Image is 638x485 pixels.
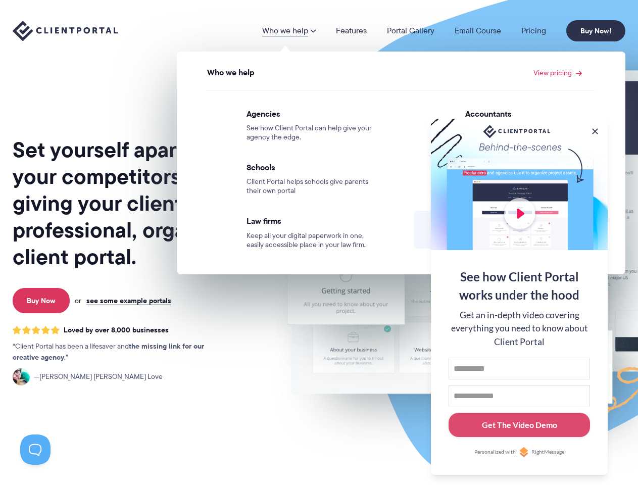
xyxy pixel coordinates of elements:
div: Get The Video Demo [482,419,557,431]
a: Portal Gallery [387,27,434,35]
img: Personalized with RightMessage [519,447,529,457]
a: Features [336,27,367,35]
span: See how Client Portal can help give your agency the edge. [247,124,376,142]
a: see some example portals [86,296,171,305]
div: See how Client Portal works under the hood [449,268,590,304]
a: See all our use cases [414,211,607,249]
a: Personalized withRightMessage [449,447,590,457]
a: Email Course [455,27,501,35]
span: Agencies [247,109,376,119]
span: Who we help [207,68,255,77]
h1: Set yourself apart from your competitors by giving your clients a professional, organized client ... [13,136,258,270]
span: [PERSON_NAME] [PERSON_NAME] Love [34,371,163,382]
ul: View pricing [182,81,620,260]
span: Keep all your digital paperwork in one, easily accessible place in your law firm. [247,231,376,250]
iframe: Toggle Customer Support [20,434,51,465]
a: View pricing [533,69,582,76]
span: Schools [247,162,376,172]
div: Get an in-depth video covering everything you need to know about Client Portal [449,309,590,349]
a: Buy Now! [566,20,625,41]
span: Accountants [465,109,595,119]
a: Buy Now [13,288,70,313]
span: Client Portal helps schools give parents their own portal [247,177,376,196]
strong: the missing link for our creative agency [13,341,204,363]
p: Client Portal has been a lifesaver and . [13,341,225,363]
a: Who we help [262,27,316,35]
span: RightMessage [531,448,564,456]
span: or [75,296,81,305]
a: Pricing [521,27,546,35]
span: Personalized with [474,448,516,456]
button: Get The Video Demo [449,413,590,438]
span: Loved by over 8,000 businesses [64,326,169,334]
span: Law firms [247,216,376,226]
ul: Who we help [177,52,625,274]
